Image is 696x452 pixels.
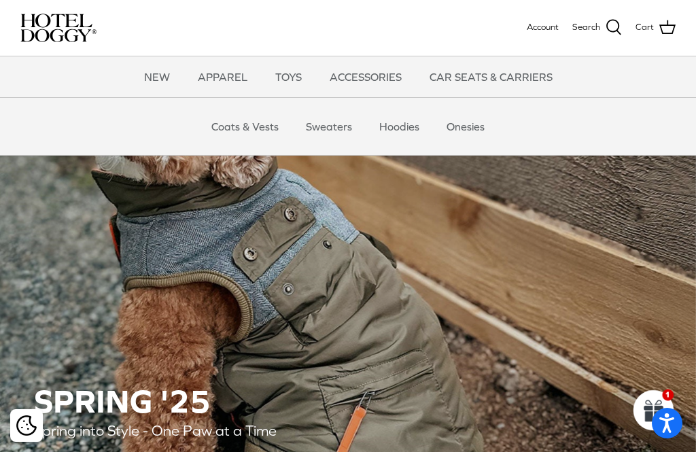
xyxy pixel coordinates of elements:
a: NEW [132,56,182,97]
a: APPAREL [186,56,260,97]
a: Account [527,20,559,35]
img: Cookie policy [16,415,37,436]
a: Sweaters [294,106,364,147]
a: Hoodies [367,106,432,147]
button: Cookie policy [14,414,38,438]
p: Spring into Style - One Paw at a Time [34,419,652,443]
a: CAR SEATS & CARRIERS [417,56,565,97]
div: Cookie policy [10,409,43,442]
span: Cart [636,20,654,35]
a: ACCESSORIES [317,56,414,97]
a: Coats & Vests [199,106,291,147]
a: Cart [636,19,676,37]
a: Onesies [434,106,497,147]
h2: SPRING '25 [34,383,662,419]
span: Account [527,22,559,32]
a: Search [572,19,622,37]
img: hoteldoggycom [20,14,97,42]
a: TOYS [263,56,314,97]
span: Search [572,20,600,35]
